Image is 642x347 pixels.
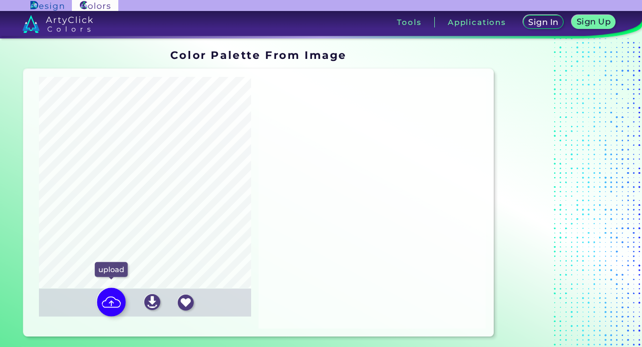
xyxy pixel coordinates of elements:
img: icon_download_white.svg [144,294,160,310]
img: icon_favourite_white.svg [178,295,194,311]
img: ArtyClick Design logo [30,1,64,10]
h3: Applications [448,18,506,26]
h5: Sign In [529,18,557,26]
p: upload [95,262,128,277]
img: logo_artyclick_colors_white.svg [22,15,93,33]
img: icon picture [97,288,126,317]
a: Sign Up [574,15,614,28]
h1: Color Palette From Image [170,47,347,62]
h3: Tools [397,18,421,26]
a: Sign In [525,15,563,28]
h5: Sign Up [578,18,610,25]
